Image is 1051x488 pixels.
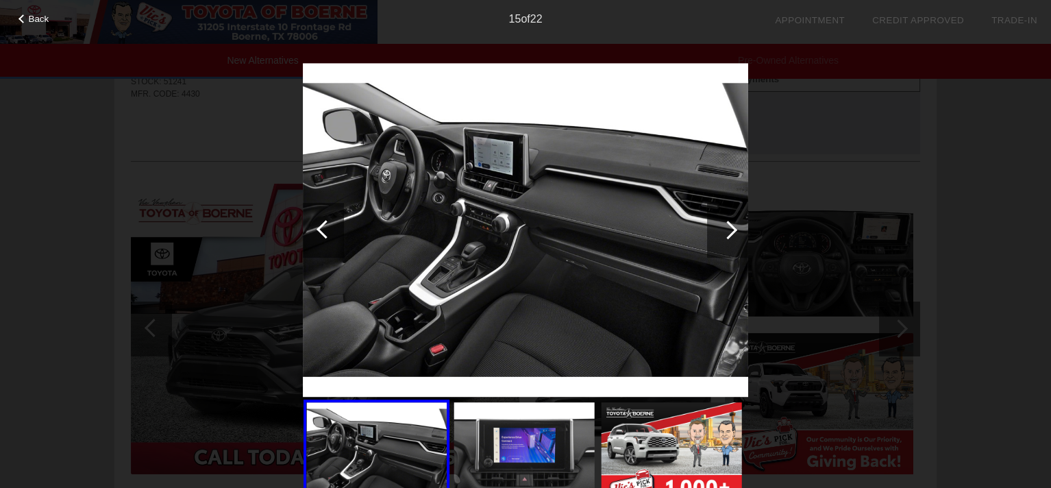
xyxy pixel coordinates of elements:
[872,15,964,25] a: Credit Approved
[530,13,543,25] span: 22
[775,15,845,25] a: Appointment
[509,13,521,25] span: 15
[303,63,748,398] img: image.aspx
[991,15,1037,25] a: Trade-In
[29,14,49,24] span: Back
